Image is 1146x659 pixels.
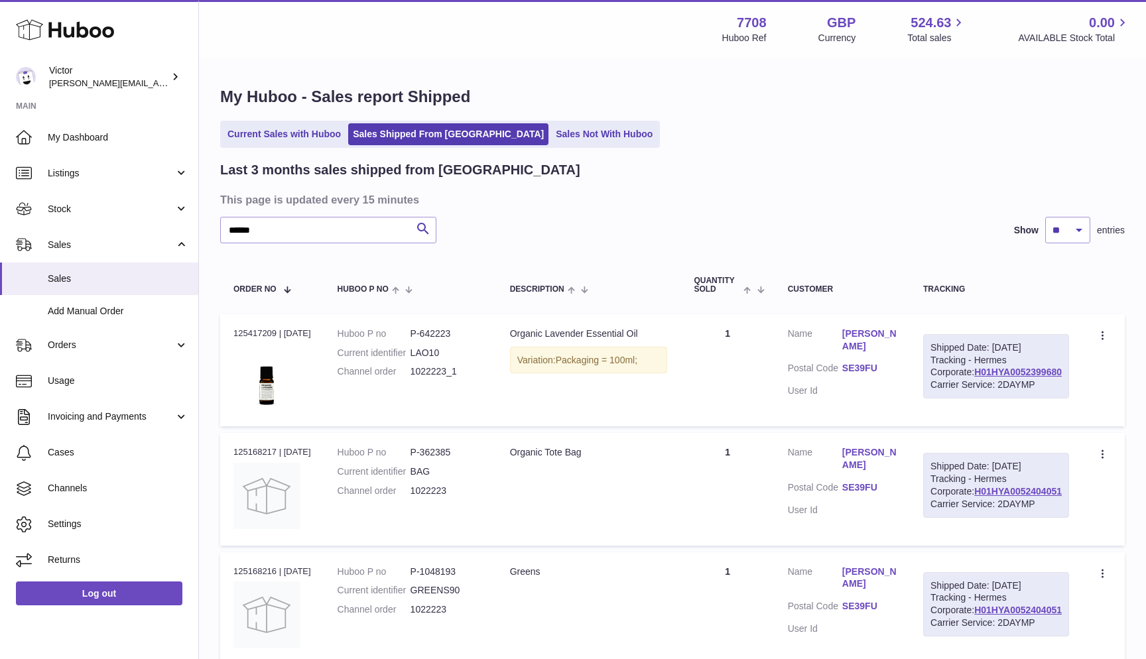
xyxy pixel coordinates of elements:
[788,481,842,497] dt: Postal Code
[788,362,842,378] dt: Postal Code
[348,123,548,145] a: Sales Shipped From [GEOGRAPHIC_DATA]
[842,362,897,375] a: SE39FU
[930,498,1062,510] div: Carrier Service: 2DAYMP
[48,203,174,215] span: Stock
[48,554,188,566] span: Returns
[680,433,774,545] td: 1
[220,161,580,179] h2: Last 3 months sales shipped from [GEOGRAPHIC_DATA]
[338,285,389,294] span: Huboo P no
[411,584,483,597] dd: GREENS90
[1018,32,1130,44] span: AVAILABLE Stock Total
[930,460,1062,473] div: Shipped Date: [DATE]
[220,192,1121,207] h3: This page is updated every 15 minutes
[930,617,1062,629] div: Carrier Service: 2DAYMP
[974,367,1062,377] a: H01HYA0052399680
[338,465,411,478] dt: Current identifier
[233,566,311,577] div: 125168216 | [DATE]
[907,32,966,44] span: Total sales
[923,285,1069,294] div: Tracking
[788,285,897,294] div: Customer
[233,446,311,458] div: 125168217 | [DATE]
[911,14,951,32] span: 524.63
[48,375,188,387] span: Usage
[510,566,668,578] div: Greens
[48,272,188,285] span: Sales
[788,446,842,475] dt: Name
[48,410,174,423] span: Invoicing and Payments
[233,285,277,294] span: Order No
[338,328,411,340] dt: Huboo P no
[788,623,842,635] dt: User Id
[788,504,842,516] dt: User Id
[411,347,483,359] dd: LAO10
[1018,14,1130,44] a: 0.00 AVAILABLE Stock Total
[48,446,188,459] span: Cases
[788,328,842,356] dt: Name
[338,566,411,578] dt: Huboo P no
[411,365,483,378] dd: 1022223_1
[49,64,168,90] div: Victor
[694,276,740,294] span: Quantity Sold
[842,328,897,353] a: [PERSON_NAME]
[788,566,842,594] dt: Name
[49,78,266,88] span: [PERSON_NAME][EMAIL_ADDRESS][DOMAIN_NAME]
[510,328,668,340] div: Organic Lavender Essential Oil
[827,14,856,32] strong: GBP
[233,581,300,648] img: no-photo.jpg
[233,343,300,410] img: 77081700559588.jpg
[411,465,483,478] dd: BAG
[338,446,411,459] dt: Huboo P no
[722,32,767,44] div: Huboo Ref
[411,446,483,459] dd: P-362385
[923,572,1069,637] div: Tracking - Hermes Corporate:
[788,385,842,397] dt: User Id
[737,14,767,32] strong: 7708
[974,605,1062,615] a: H01HYA0052404051
[338,365,411,378] dt: Channel order
[48,131,188,144] span: My Dashboard
[551,123,657,145] a: Sales Not With Huboo
[233,328,311,339] div: 125417209 | [DATE]
[1089,14,1115,32] span: 0.00
[930,379,1062,391] div: Carrier Service: 2DAYMP
[48,167,174,180] span: Listings
[338,347,411,359] dt: Current identifier
[556,355,637,365] span: Packaging = 100ml;
[48,339,174,351] span: Orders
[16,67,36,87] img: victor@erbology.co
[411,485,483,497] dd: 1022223
[842,600,897,613] a: SE39FU
[338,584,411,597] dt: Current identifier
[48,305,188,318] span: Add Manual Order
[510,347,668,374] div: Variation:
[510,285,564,294] span: Description
[923,334,1069,399] div: Tracking - Hermes Corporate:
[48,518,188,530] span: Settings
[788,600,842,616] dt: Postal Code
[16,581,182,605] a: Log out
[842,566,897,591] a: [PERSON_NAME]
[411,603,483,616] dd: 1022223
[930,341,1062,354] div: Shipped Date: [DATE]
[818,32,856,44] div: Currency
[510,446,668,459] div: Organic Tote Bag
[411,566,483,578] dd: P-1048193
[1014,224,1039,237] label: Show
[223,123,346,145] a: Current Sales with Huboo
[338,485,411,497] dt: Channel order
[411,328,483,340] dd: P-642223
[220,86,1125,107] h1: My Huboo - Sales report Shipped
[974,486,1062,497] a: H01HYA0052404051
[842,446,897,471] a: [PERSON_NAME]
[842,481,897,494] a: SE39FU
[923,453,1069,518] div: Tracking - Hermes Corporate:
[930,579,1062,592] div: Shipped Date: [DATE]
[48,239,174,251] span: Sales
[48,482,188,495] span: Channels
[680,314,774,426] td: 1
[1097,224,1125,237] span: entries
[338,603,411,616] dt: Channel order
[907,14,966,44] a: 524.63 Total sales
[233,463,300,529] img: no-photo.jpg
